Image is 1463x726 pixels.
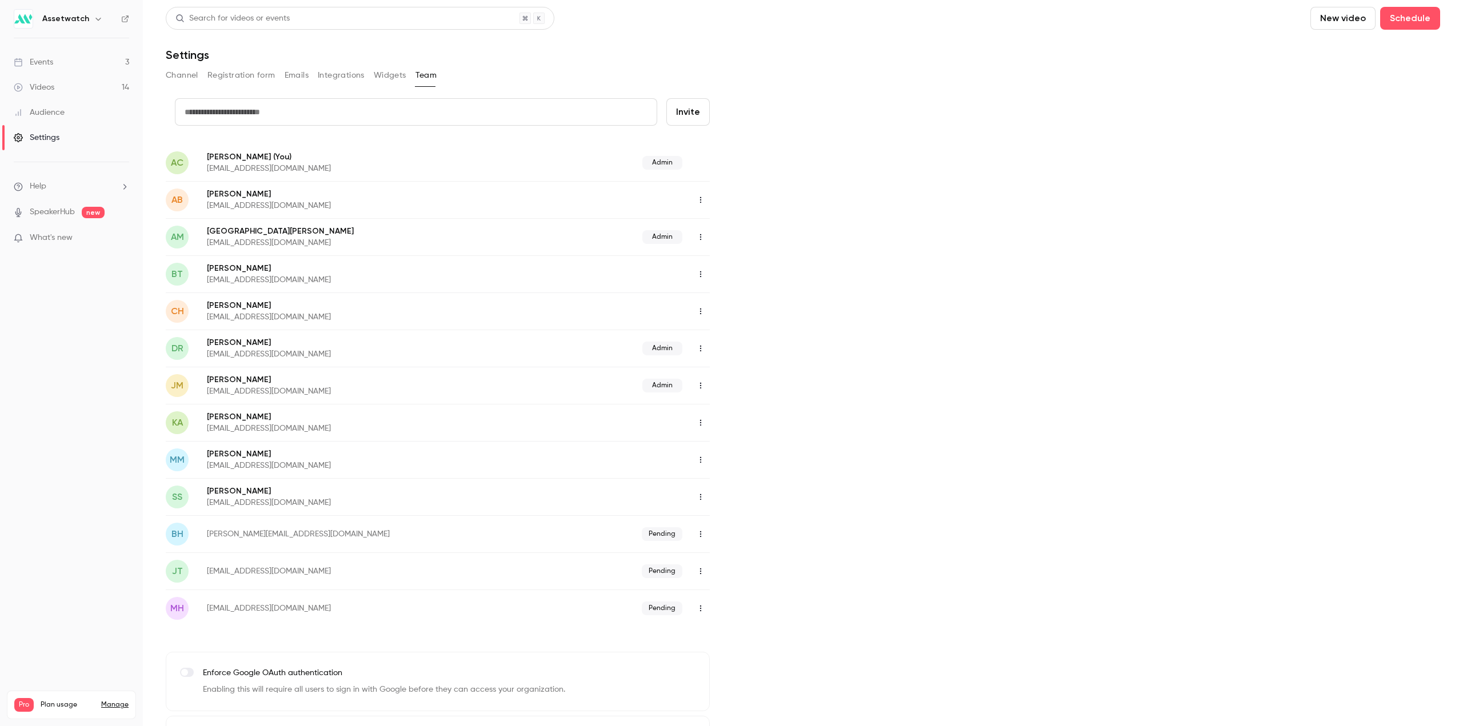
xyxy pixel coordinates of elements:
[207,423,511,434] p: [EMAIL_ADDRESS][DOMAIN_NAME]
[415,66,437,85] button: Team
[666,98,710,126] button: Invite
[14,82,54,93] div: Videos
[82,207,105,218] span: new
[171,156,183,170] span: AC
[207,411,511,423] p: [PERSON_NAME]
[207,188,511,200] p: [PERSON_NAME]
[166,66,198,85] button: Channel
[207,163,487,174] p: [EMAIL_ADDRESS][DOMAIN_NAME]
[207,386,487,397] p: [EMAIL_ADDRESS][DOMAIN_NAME]
[203,684,565,696] p: Enabling this will require all users to sign in with Google before they can access your organizat...
[642,564,682,578] span: Pending
[207,448,511,460] p: [PERSON_NAME]
[207,311,511,323] p: [EMAIL_ADDRESS][DOMAIN_NAME]
[207,300,511,311] p: [PERSON_NAME]
[207,337,487,348] p: [PERSON_NAME]
[166,48,209,62] h1: Settings
[171,230,184,244] span: AM
[171,527,183,541] span: bh
[207,348,487,360] p: [EMAIL_ADDRESS][DOMAIN_NAME]
[207,528,516,540] p: [PERSON_NAME][EMAIL_ADDRESS][DOMAIN_NAME]
[271,151,291,163] span: (You)
[642,601,682,615] span: Pending
[207,374,487,386] p: [PERSON_NAME]
[1310,7,1376,30] button: New video
[171,267,183,281] span: BT
[203,667,565,679] p: Enforce Google OAuth authentication
[642,156,682,170] span: Admin
[207,460,511,471] p: [EMAIL_ADDRESS][DOMAIN_NAME]
[42,13,89,25] h6: Assetwatch
[207,603,486,614] p: [EMAIL_ADDRESS][DOMAIN_NAME]
[1380,7,1440,30] button: Schedule
[207,497,511,508] p: [EMAIL_ADDRESS][DOMAIN_NAME]
[170,601,184,615] span: mh
[30,181,46,192] span: Help
[207,263,511,274] p: [PERSON_NAME]
[207,226,498,237] p: [GEOGRAPHIC_DATA][PERSON_NAME]
[207,200,511,211] p: [EMAIL_ADDRESS][DOMAIN_NAME]
[14,57,53,68] div: Events
[171,193,183,207] span: AB
[207,486,511,497] p: [PERSON_NAME]
[30,232,73,244] span: What's new
[207,151,487,163] p: [PERSON_NAME]
[115,233,129,243] iframe: Noticeable Trigger
[101,700,129,709] a: Manage
[374,66,406,85] button: Widgets
[171,342,183,355] span: DR
[14,132,59,143] div: Settings
[171,304,184,318] span: CH
[14,10,33,28] img: Assetwatch
[207,237,498,248] p: [EMAIL_ADDRESS][DOMAIN_NAME]
[14,698,34,712] span: Pro
[30,206,75,218] a: SpeakerHub
[318,66,365,85] button: Integrations
[14,107,65,118] div: Audience
[172,490,182,504] span: SS
[642,527,682,541] span: Pending
[14,181,129,192] li: help-dropdown-opener
[642,379,682,392] span: Admin
[207,565,486,577] p: [EMAIL_ADDRESS][DOMAIN_NAME]
[172,416,183,430] span: KA
[207,274,511,286] p: [EMAIL_ADDRESS][DOMAIN_NAME]
[642,342,682,355] span: Admin
[172,564,183,578] span: jt
[642,230,682,244] span: Admin
[175,13,290,25] div: Search for videos or events
[207,66,275,85] button: Registration form
[170,453,185,467] span: MM
[171,379,183,392] span: JM
[285,66,309,85] button: Emails
[41,700,94,709] span: Plan usage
